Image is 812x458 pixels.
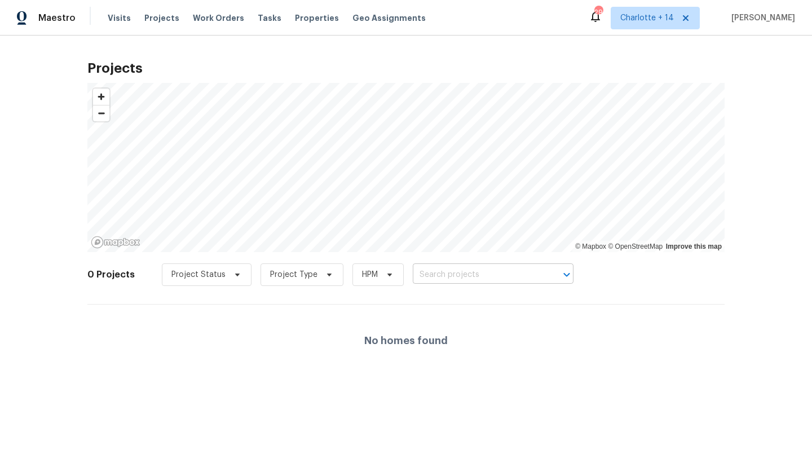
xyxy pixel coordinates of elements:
input: Search projects [413,266,542,284]
a: OpenStreetMap [608,243,663,250]
span: Geo Assignments [352,12,426,24]
button: Zoom out [93,105,109,121]
span: Charlotte + 14 [620,12,674,24]
span: Work Orders [193,12,244,24]
h2: Projects [87,63,725,74]
button: Zoom in [93,89,109,105]
div: 290 [594,7,602,18]
span: Maestro [38,12,76,24]
span: Properties [295,12,339,24]
button: Open [559,267,575,283]
span: Project Status [171,269,226,280]
span: HPM [362,269,378,280]
h4: No homes found [364,335,448,346]
canvas: Map [87,83,725,252]
a: Mapbox homepage [91,236,140,249]
a: Improve this map [666,243,722,250]
span: Projects [144,12,179,24]
span: Tasks [258,14,281,22]
span: Project Type [270,269,317,280]
h2: 0 Projects [87,269,135,280]
a: Mapbox [575,243,606,250]
span: [PERSON_NAME] [727,12,795,24]
span: Visits [108,12,131,24]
